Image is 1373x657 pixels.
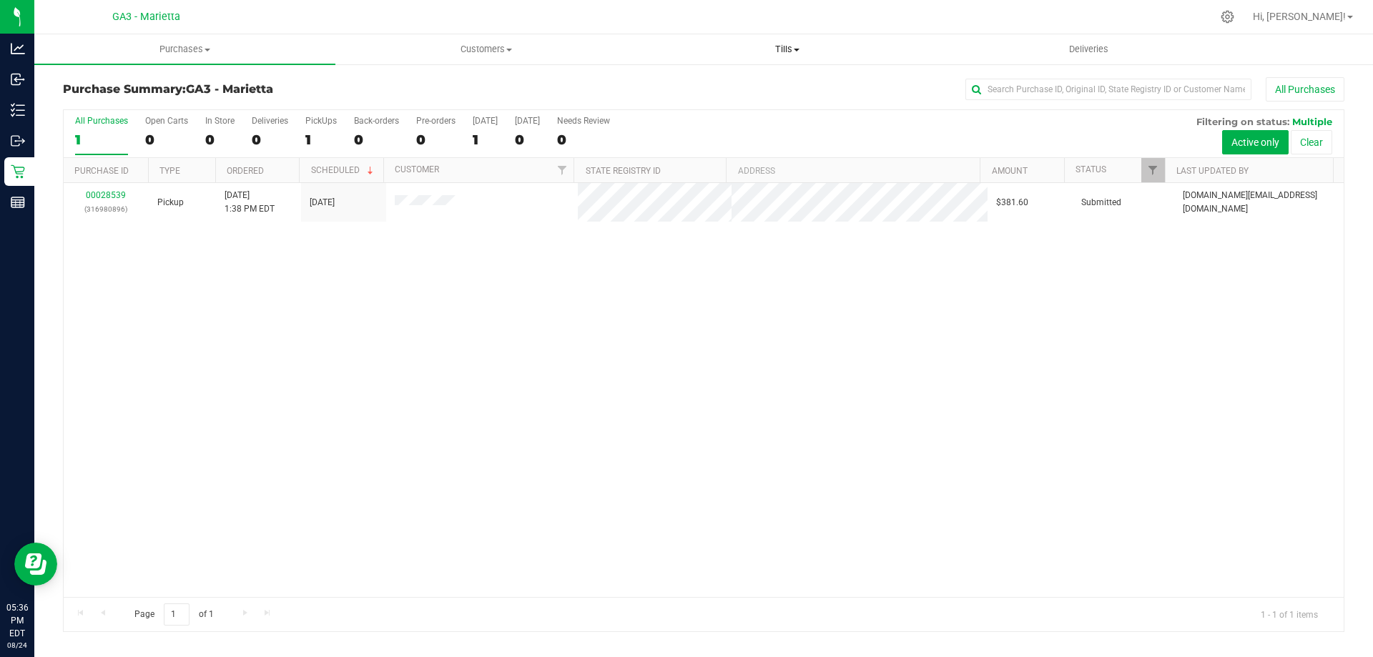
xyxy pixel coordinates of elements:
a: Tills [636,34,938,64]
a: Customer [395,164,439,174]
div: 0 [145,132,188,148]
div: 1 [305,132,337,148]
a: Amount [992,166,1028,176]
span: Multiple [1292,116,1332,127]
span: Customers [336,43,636,56]
inline-svg: Retail [11,164,25,179]
span: [DOMAIN_NAME][EMAIL_ADDRESS][DOMAIN_NAME] [1183,189,1335,216]
a: Ordered [227,166,264,176]
button: All Purchases [1266,77,1344,102]
a: Customers [335,34,636,64]
input: 1 [164,603,190,626]
span: Pickup [157,196,184,209]
div: All Purchases [75,116,128,126]
th: Address [726,158,980,183]
a: Purchases [34,34,335,64]
span: Filtering on status: [1196,116,1289,127]
span: 1 - 1 of 1 items [1249,603,1329,625]
h3: Purchase Summary: [63,83,490,96]
div: 1 [75,132,128,148]
a: Filter [550,158,574,182]
div: Open Carts [145,116,188,126]
a: State Registry ID [586,166,661,176]
div: 0 [205,132,235,148]
iframe: Resource center [14,543,57,586]
span: Deliveries [1050,43,1128,56]
input: Search Purchase ID, Original ID, State Registry ID or Customer Name... [965,79,1251,100]
a: Type [159,166,180,176]
div: 0 [252,132,288,148]
div: Pre-orders [416,116,456,126]
div: 0 [557,132,610,148]
inline-svg: Inbound [11,72,25,87]
div: Back-orders [354,116,399,126]
div: 1 [473,132,498,148]
p: 05:36 PM EDT [6,601,28,640]
div: Needs Review [557,116,610,126]
a: Scheduled [311,165,376,175]
span: [DATE] 1:38 PM EDT [225,189,275,216]
a: Purchase ID [74,166,129,176]
div: Manage settings [1219,10,1236,24]
div: 0 [416,132,456,148]
a: Last Updated By [1176,166,1249,176]
span: Tills [637,43,937,56]
span: $381.60 [996,196,1028,209]
div: [DATE] [515,116,540,126]
inline-svg: Inventory [11,103,25,117]
a: Deliveries [938,34,1239,64]
inline-svg: Analytics [11,41,25,56]
button: Clear [1291,130,1332,154]
a: Status [1076,164,1106,174]
div: 0 [515,132,540,148]
span: Purchases [34,43,335,56]
div: Deliveries [252,116,288,126]
span: [DATE] [310,196,335,209]
a: Filter [1141,158,1165,182]
span: GA3 - Marietta [186,82,273,96]
div: 0 [354,132,399,148]
div: In Store [205,116,235,126]
inline-svg: Outbound [11,134,25,148]
inline-svg: Reports [11,195,25,209]
span: Page of 1 [122,603,225,626]
span: Submitted [1081,196,1121,209]
span: GA3 - Marietta [112,11,180,23]
span: Hi, [PERSON_NAME]! [1253,11,1346,22]
button: Active only [1222,130,1289,154]
p: (316980896) [72,202,140,216]
p: 08/24 [6,640,28,651]
div: PickUps [305,116,337,126]
a: 00028539 [86,190,126,200]
div: [DATE] [473,116,498,126]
